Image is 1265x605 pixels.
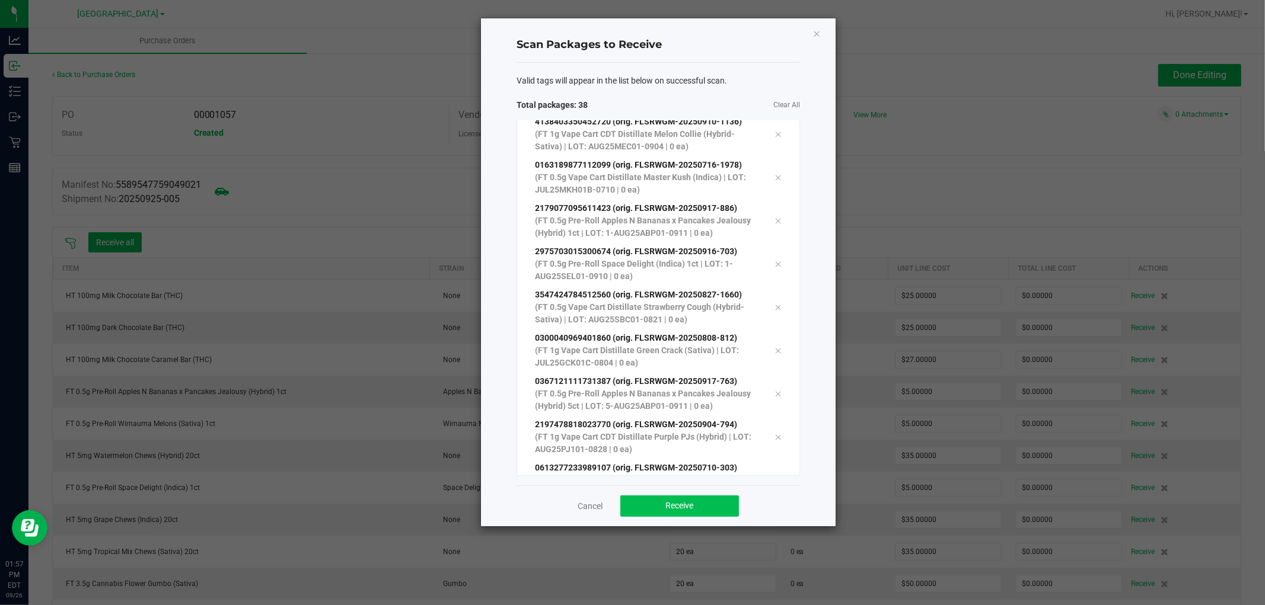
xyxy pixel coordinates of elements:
a: Cancel [578,500,603,512]
span: 2179077095611423 (orig. FLSRWGM-20250917-886) [535,203,737,213]
p: (FT 1g Vape Cart Distillate Green Crack (Sativa) | LOT: JUL25GCK01C-0804 | 0 ea) [535,344,757,369]
span: 2975703015300674 (orig. FLSRWGM-20250916-703) [535,247,737,256]
p: (FT 0.5g Pre-Roll Apples N Bananas x Pancakes Jealousy (Hybrid) 1ct | LOT: 1-AUG25ABP01-0911 | 0 ea) [535,215,757,239]
span: Receive [666,501,694,510]
iframe: Resource center [12,510,47,546]
p: (FT 0.5g Vape Cart Distillate Kush [PERSON_NAME] (Hybrid) | LOT: JUN25KMT02B-0702 | 0 ea) [535,474,757,499]
span: 0613277233989107 (orig. FLSRWGM-20250710-303) [535,463,737,472]
div: Remove tag [766,386,791,401]
p: (FT 0.5g Pre-Roll Space Delight (Indica) 1ct | LOT: 1-AUG25SEL01-0910 | 0 ea) [535,258,757,283]
span: Total packages: 38 [517,99,658,111]
div: Remove tag [766,300,791,314]
span: 0163189877112099 (orig. FLSRWGM-20250716-1978) [535,160,742,169]
span: 2197478818023770 (orig. FLSRWGM-20250904-794) [535,420,737,429]
p: (FT 0.5g Pre-Roll Apples N Bananas x Pancakes Jealousy (Hybrid) 5ct | LOT: 5-AUG25ABP01-0911 | 0 ea) [535,388,757,412]
span: Valid tags will appear in the list below on successful scan. [517,75,727,87]
span: 0367121111731387 (orig. FLSRWGM-20250917-763) [535,376,737,386]
div: Remove tag [766,170,791,184]
div: Remove tag [766,257,791,271]
span: 4138403350452720 (orig. FLSRWGM-20250910-1136) [535,117,742,126]
div: Remove tag [766,127,791,141]
div: Remove tag [766,430,791,444]
p: (FT 0.5g Vape Cart Distillate Strawberry Cough (Hybrid-Sativa) | LOT: AUG25SBC01-0821 | 0 ea) [535,301,757,326]
button: Receive [620,495,739,517]
div: Remove tag [766,473,791,487]
a: Clear All [773,100,800,110]
button: Close [812,26,821,40]
h4: Scan Packages to Receive [517,37,800,53]
p: (FT 1g Vape Cart CDT Distillate Purple PJs (Hybrid) | LOT: AUG25PJ101-0828 | 0 ea) [535,431,757,456]
div: Remove tag [766,343,791,357]
span: 0300040969401860 (orig. FLSRWGM-20250808-812) [535,333,737,342]
p: (FT 1g Vape Cart CDT Distillate Melon Collie (Hybrid-Sativa) | LOT: AUG25MEC01-0904 | 0 ea) [535,128,757,153]
div: Remove tag [766,213,791,228]
p: (FT 0.5g Vape Cart Distillate Master Kush (Indica) | LOT: JUL25MKH01B-0710 | 0 ea) [535,171,757,196]
span: 3547424784512560 (orig. FLSRWGM-20250827-1660) [535,290,742,299]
